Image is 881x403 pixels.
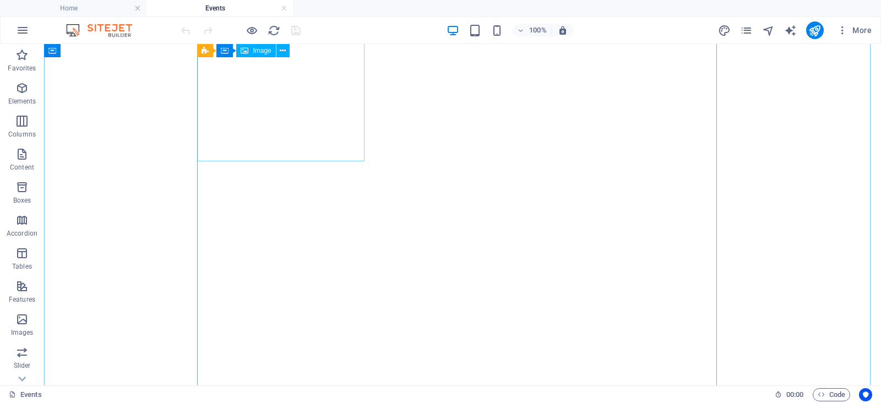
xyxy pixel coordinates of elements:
[859,388,872,401] button: Usercentrics
[7,229,37,238] p: Accordion
[784,24,797,37] i: AI Writer
[784,24,797,37] button: text_generator
[794,390,796,399] span: :
[813,388,850,401] button: Code
[10,163,34,172] p: Content
[9,295,35,304] p: Features
[762,24,775,37] button: navigator
[8,130,36,139] p: Columns
[267,24,280,37] button: reload
[808,24,821,37] i: Publish
[740,24,753,37] button: pages
[268,24,280,37] i: Reload page
[740,24,753,37] i: Pages (Ctrl+Alt+S)
[529,24,547,37] h6: 100%
[786,388,803,401] span: 00 00
[718,24,731,37] i: Design (Ctrl+Alt+Y)
[718,24,731,37] button: design
[12,262,32,271] p: Tables
[513,24,552,37] button: 100%
[245,24,258,37] button: Click here to leave preview mode and continue editing
[8,64,36,73] p: Favorites
[837,25,872,36] span: More
[806,21,824,39] button: publish
[146,2,293,14] h4: Events
[9,388,42,401] a: Click to cancel selection. Double-click to open Pages
[253,47,271,54] span: Image
[558,25,568,35] i: On resize automatically adjust zoom level to fit chosen device.
[818,388,845,401] span: Code
[8,97,36,106] p: Elements
[63,24,146,37] img: Editor Logo
[14,361,31,370] p: Slider
[833,21,876,39] button: More
[13,196,31,205] p: Boxes
[11,328,34,337] p: Images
